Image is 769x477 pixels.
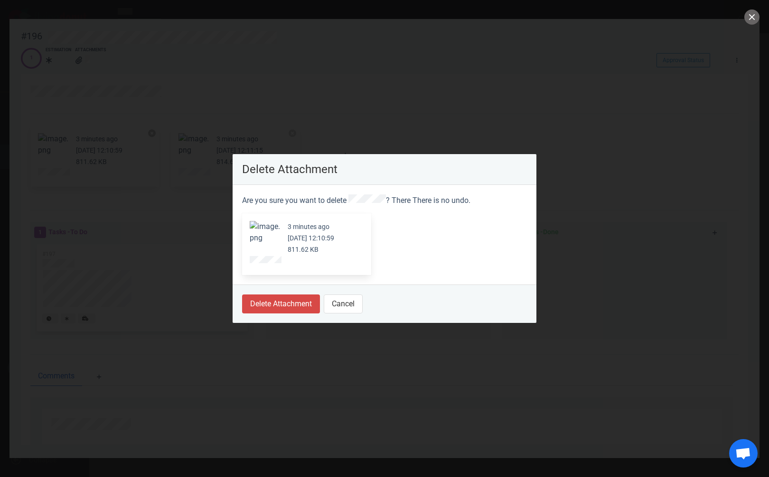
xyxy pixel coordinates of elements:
button: Delete Attachment [242,294,320,313]
button: Cancel [324,294,363,313]
section: Are you sure you want to delete ? There There is no undo. [233,185,536,284]
small: 811.62 KB [288,246,319,253]
div: Open de chat [729,439,758,468]
button: Zoom image [250,221,280,244]
button: close [744,9,760,25]
p: Delete Attachment [242,164,527,175]
small: [DATE] 12:10:59 [288,234,334,242]
small: 3 minutes ago [288,223,329,230]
